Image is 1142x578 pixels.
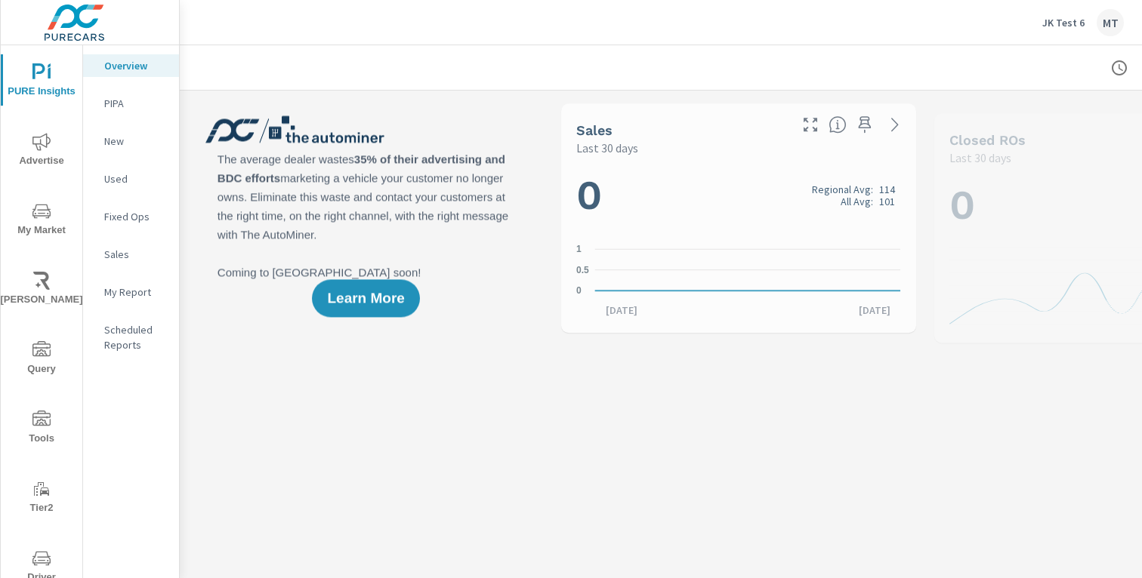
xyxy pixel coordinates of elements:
[576,122,613,138] h5: Sales
[879,183,895,195] p: 114
[798,112,823,137] button: Make Fullscreen
[576,139,638,157] p: Last 30 days
[949,149,1011,167] p: Last 30 days
[1097,9,1124,36] div: MT
[576,244,582,254] text: 1
[829,115,847,134] span: Number of vehicles sold by the dealership over the selected date range. [Source: This data is sou...
[83,54,179,77] div: Overview
[5,480,78,517] span: Tier2
[853,112,877,137] span: Save this to your personalized report
[576,265,589,275] text: 0.5
[5,63,78,100] span: PURE Insights
[312,279,419,317] button: Learn More
[327,291,404,305] span: Learn More
[83,92,179,115] div: PIPA
[83,243,179,266] div: Sales
[812,183,873,195] p: Regional Avg:
[104,96,167,111] p: PIPA
[83,130,179,152] div: New
[576,170,900,221] h1: 0
[5,272,78,309] span: [PERSON_NAME]
[104,171,167,186] p: Used
[576,285,582,296] text: 0
[83,168,179,190] div: Used
[83,281,179,303] div: My Report
[104,322,167,352] p: Scheduled Reports
[595,303,648,318] p: [DATE]
[879,195,895,208] p: 101
[5,410,78,447] span: Tools
[83,205,179,228] div: Fixed Ops
[5,341,78,378] span: Query
[104,284,167,300] p: My Report
[104,134,167,149] p: New
[5,133,78,170] span: Advertise
[104,209,167,224] p: Fixed Ops
[5,202,78,239] span: My Market
[949,132,1026,148] h5: Closed ROs
[104,58,167,73] p: Overview
[104,247,167,262] p: Sales
[883,112,907,137] a: See more details in report
[841,195,873,208] p: All Avg:
[848,303,901,318] p: [DATE]
[1042,16,1085,29] p: JK Test 6
[83,318,179,356] div: Scheduled Reports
